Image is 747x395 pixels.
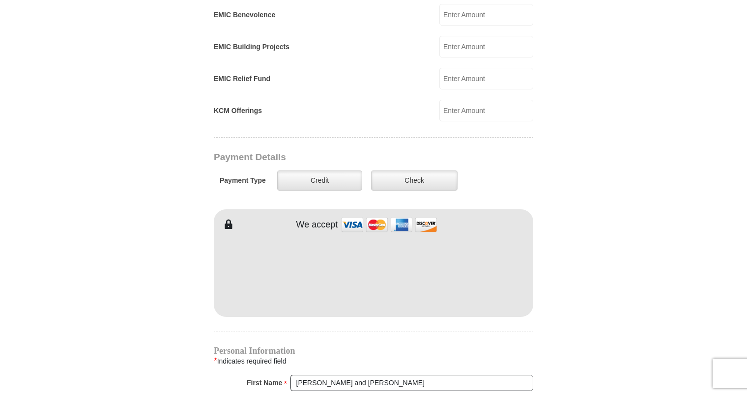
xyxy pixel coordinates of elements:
input: Enter Amount [439,4,533,26]
div: Indicates required field [214,355,533,367]
label: Check [371,170,458,191]
label: EMIC Benevolence [214,10,275,20]
h5: Payment Type [220,176,266,185]
h4: We accept [296,220,338,230]
label: EMIC Relief Fund [214,74,270,84]
img: credit cards accepted [340,214,438,235]
strong: First Name [247,376,282,390]
input: Enter Amount [439,100,533,121]
input: Enter Amount [439,36,533,57]
input: Enter Amount [439,68,533,89]
label: KCM Offerings [214,106,262,116]
label: Credit [277,170,362,191]
label: EMIC Building Projects [214,42,289,52]
h4: Personal Information [214,347,533,355]
h3: Payment Details [214,152,464,163]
